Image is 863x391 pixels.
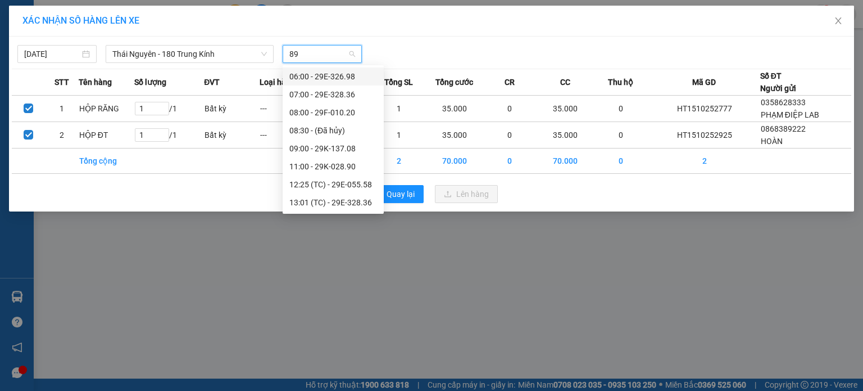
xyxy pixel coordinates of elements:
span: CR [505,76,515,88]
span: 0358628333 [761,98,806,107]
div: 11:00 - 29K-028.90 [289,160,377,173]
td: Bất kỳ [204,122,260,149]
td: 35.000 [538,96,593,122]
td: 2 [649,149,760,174]
span: close [834,16,843,25]
span: HOÀN [761,137,783,146]
td: / 1 [134,96,205,122]
td: 35.000 [538,122,593,149]
button: Close [823,6,854,37]
td: 0 [593,96,649,122]
div: Số ĐT Người gửi [760,70,796,95]
td: 0 [482,122,538,149]
span: XÁC NHẬN SỐ HÀNG LÊN XE [22,15,139,26]
div: 13:01 (TC) - 29E-328.36 [289,196,377,209]
td: HỘP ĐT [79,122,134,149]
span: Tổng cước [435,76,473,88]
td: HT1510252925 [649,122,760,149]
td: 70.000 [426,149,482,174]
td: 0 [482,149,538,174]
td: 35.000 [426,96,482,122]
span: Mã GD [692,76,716,88]
span: STT [54,76,69,88]
div: 06:00 - 29E-326.98 [289,70,377,83]
div: 08:30 - (Đã hủy) [289,124,377,137]
button: uploadLên hàng [435,185,498,203]
span: down [261,51,267,57]
td: --- [260,96,315,122]
td: 70.000 [538,149,593,174]
td: 2 [45,122,78,149]
td: 1 [371,96,426,122]
td: 0 [593,122,649,149]
div: 08:00 - 29F-010.20 [289,106,377,119]
td: 0 [482,96,538,122]
td: 1 [371,122,426,149]
td: 1 [45,96,78,122]
div: 12:25 (TC) - 29E-055.58 [289,178,377,191]
span: CC [560,76,570,88]
span: Loại hàng [260,76,295,88]
span: 0868389222 [761,124,806,133]
span: Quay lại [387,188,415,200]
td: HỘP RĂNG [79,96,134,122]
span: ĐVT [204,76,220,88]
span: Số lượng [134,76,166,88]
td: --- [260,122,315,149]
td: Bất kỳ [204,96,260,122]
td: Tổng cộng [79,149,134,174]
span: Tên hàng [79,76,112,88]
td: 35.000 [426,122,482,149]
td: 0 [593,149,649,174]
span: Thái Nguyên - 180 Trung Kính [112,46,267,62]
span: Tổng SL [384,76,413,88]
div: 07:00 - 29E-328.36 [289,88,377,101]
td: HT1510252777 [649,96,760,122]
input: 15/10/2025 [24,48,80,60]
button: rollbackQuay lại [365,185,424,203]
span: Thu hộ [608,76,633,88]
span: PHẠM ĐIỆP LAB [761,110,819,119]
div: 09:00 - 29K-137.08 [289,142,377,155]
td: 2 [371,149,426,174]
td: / 1 [134,122,205,149]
